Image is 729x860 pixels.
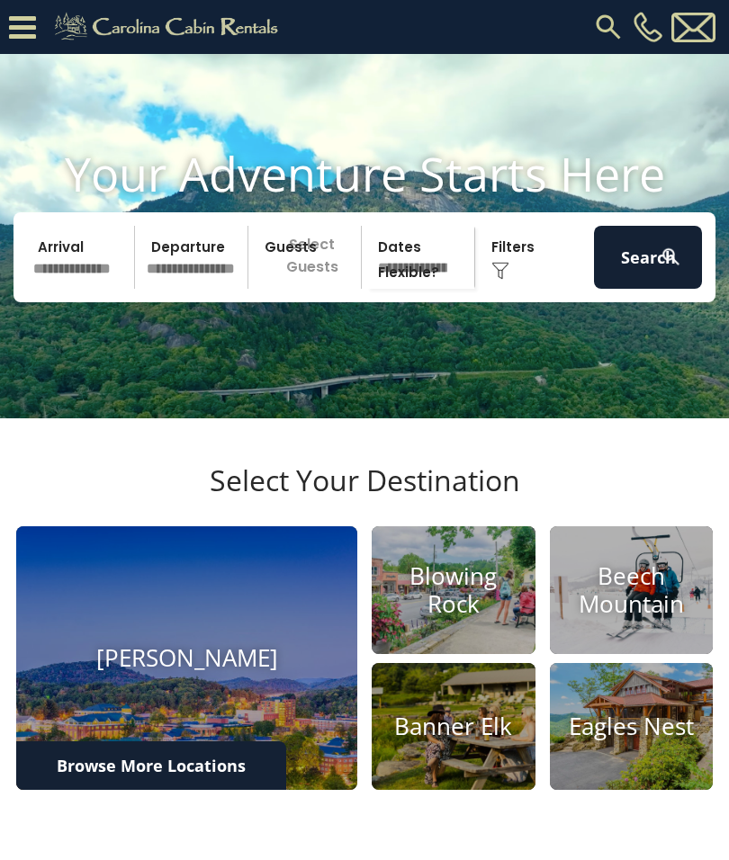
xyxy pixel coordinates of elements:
[16,741,286,790] a: Browse More Locations
[16,644,357,672] h4: [PERSON_NAME]
[550,526,714,654] a: Beech Mountain
[45,9,293,45] img: Khaki-logo.png
[372,526,535,654] a: Blowing Rock
[254,226,361,289] p: Select Guests
[592,11,625,43] img: search-regular.svg
[594,226,702,289] button: Search
[629,12,667,42] a: [PHONE_NUMBER]
[13,463,715,526] h3: Select Your Destination
[550,562,714,618] h4: Beech Mountain
[16,526,357,790] a: [PERSON_NAME]
[372,663,535,791] a: Banner Elk
[372,712,535,740] h4: Banner Elk
[550,712,714,740] h4: Eagles Nest
[550,663,714,791] a: Eagles Nest
[372,562,535,618] h4: Blowing Rock
[491,262,509,280] img: filter--v1.png
[13,146,715,202] h1: Your Adventure Starts Here
[660,246,682,268] img: search-regular-white.png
